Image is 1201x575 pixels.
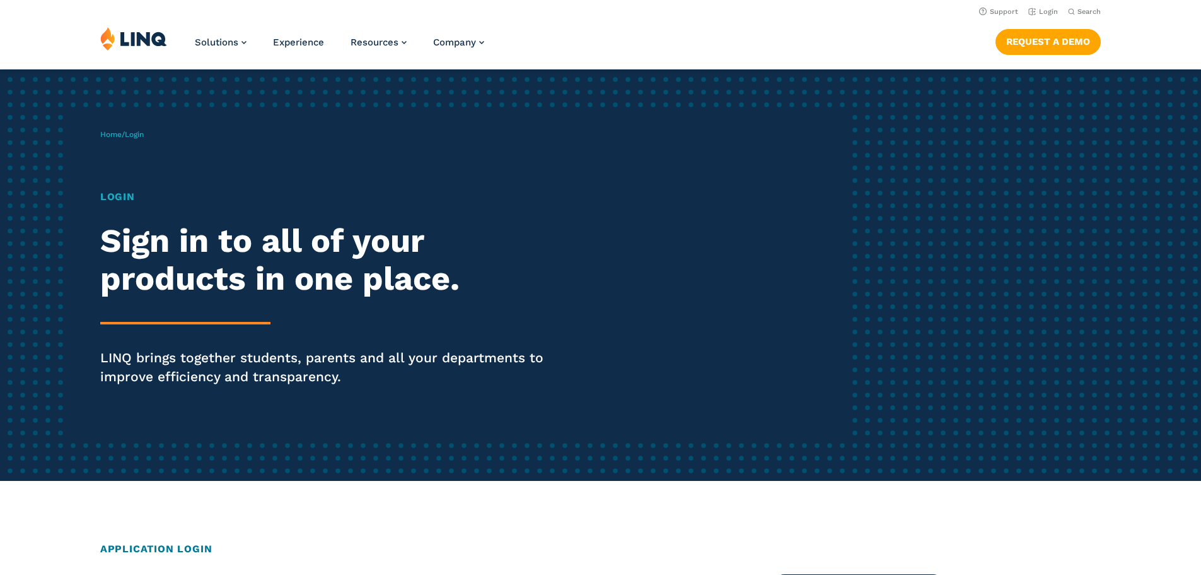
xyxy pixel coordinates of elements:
[351,37,407,48] a: Resources
[1077,8,1101,16] span: Search
[433,37,484,48] a: Company
[195,27,484,68] nav: Primary Navigation
[125,130,144,139] span: Login
[100,27,167,50] img: LINQ | K‑12 Software
[433,37,476,48] span: Company
[100,542,1101,557] h2: Application Login
[195,37,247,48] a: Solutions
[100,130,122,139] a: Home
[100,189,563,205] h1: Login
[100,222,563,298] h2: Sign in to all of your products in one place.
[273,37,324,48] a: Experience
[995,27,1101,54] nav: Button Navigation
[979,8,1018,16] a: Support
[195,37,238,48] span: Solutions
[1068,7,1101,16] button: Open Search Bar
[351,37,398,48] span: Resources
[1028,8,1058,16] a: Login
[100,348,563,386] p: LINQ brings together students, parents and all your departments to improve efficiency and transpa...
[995,29,1101,54] a: Request a Demo
[100,130,144,139] span: /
